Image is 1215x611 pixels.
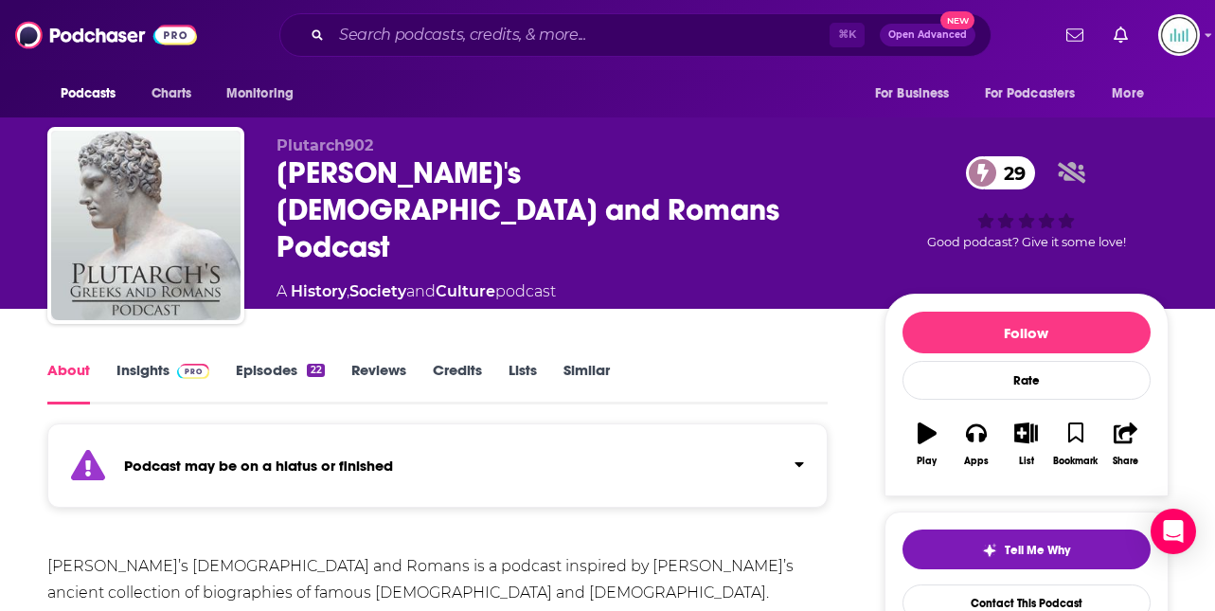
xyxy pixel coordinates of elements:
[985,156,1035,189] span: 29
[61,81,116,107] span: Podcasts
[888,30,967,40] span: Open Advanced
[226,81,294,107] span: Monitoring
[1158,14,1200,56] span: Logged in as podglomerate
[433,361,482,404] a: Credits
[51,131,241,320] img: Plutarch's Greeks and Romans Podcast
[966,156,1035,189] a: 29
[1099,76,1168,112] button: open menu
[291,282,347,300] a: History
[47,76,141,112] button: open menu
[277,136,373,154] span: Plutarch902
[1001,410,1050,478] button: List
[1158,14,1200,56] img: User Profile
[279,13,992,57] div: Search podcasts, credits, & more...
[15,17,197,53] img: Podchaser - Follow, Share and Rate Podcasts
[213,76,318,112] button: open menu
[116,361,210,404] a: InsightsPodchaser Pro
[982,543,997,558] img: tell me why sparkle
[862,76,974,112] button: open menu
[880,24,975,46] button: Open AdvancedNew
[1059,19,1091,51] a: Show notifications dropdown
[927,235,1126,249] span: Good podcast? Give it some love!
[830,23,865,47] span: ⌘ K
[349,282,406,300] a: Society
[177,364,210,379] img: Podchaser Pro
[884,136,1169,269] div: 29Good podcast? Give it some love!
[347,282,349,300] span: ,
[563,361,610,404] a: Similar
[875,81,950,107] span: For Business
[917,456,937,467] div: Play
[124,457,393,475] strong: Podcast may be on a hiatus or finished
[1019,456,1034,467] div: List
[940,11,974,29] span: New
[351,361,406,404] a: Reviews
[152,81,192,107] span: Charts
[436,282,495,300] a: Culture
[1053,456,1098,467] div: Bookmark
[139,76,204,112] a: Charts
[952,410,1001,478] button: Apps
[964,456,989,467] div: Apps
[1005,543,1070,558] span: Tell Me Why
[307,364,324,377] div: 22
[277,280,556,303] div: A podcast
[1151,509,1196,554] div: Open Intercom Messenger
[1100,410,1150,478] button: Share
[902,530,1151,569] button: tell me why sparkleTell Me Why
[1051,410,1100,478] button: Bookmark
[902,312,1151,353] button: Follow
[331,20,830,50] input: Search podcasts, credits, & more...
[47,361,90,404] a: About
[1112,81,1144,107] span: More
[902,361,1151,400] div: Rate
[902,410,952,478] button: Play
[236,361,324,404] a: Episodes22
[47,435,829,508] section: Click to expand status details
[973,76,1103,112] button: open menu
[1113,456,1138,467] div: Share
[985,81,1076,107] span: For Podcasters
[1106,19,1135,51] a: Show notifications dropdown
[509,361,537,404] a: Lists
[406,282,436,300] span: and
[1158,14,1200,56] button: Show profile menu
